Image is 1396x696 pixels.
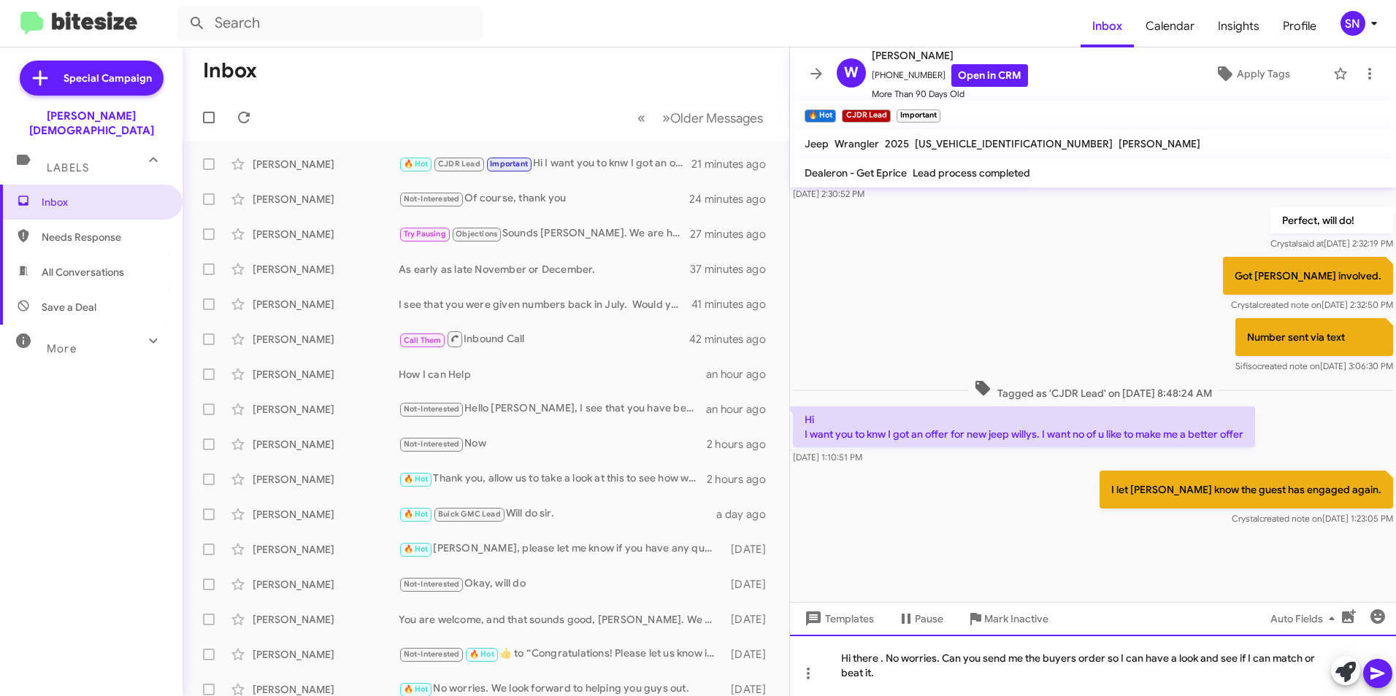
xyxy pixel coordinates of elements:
[399,297,691,312] div: I see that you were given numbers back in July. Would you be interested in taking another look at...
[915,606,943,632] span: Pause
[629,103,772,133] nav: Page navigation example
[793,406,1255,447] p: Hi I want you to knw I got an offer for new jeep willys. I want no of u like to make me a better ...
[706,402,778,417] div: an hour ago
[404,336,442,345] span: Call Them
[835,137,879,150] span: Wrangler
[253,227,399,241] div: [PERSON_NAME]
[1134,5,1206,47] a: Calendar
[1259,299,1322,310] span: created note on
[203,59,257,82] h1: Inbox
[1259,606,1352,632] button: Auto Fields
[1257,360,1320,371] span: created note on
[707,437,778,452] div: 2 hours ago
[1271,5,1328,47] span: Profile
[1231,299,1393,310] span: Crystal [DATE] 2:32:50 PM
[653,103,772,133] button: Next
[690,227,778,241] div: 27 minutes ago
[955,606,1060,632] button: Mark Inactive
[872,47,1028,64] span: [PERSON_NAME]
[399,471,707,487] div: Thank you, allow us to take a look at this to see how we may help.
[253,297,399,312] div: [PERSON_NAME]
[1270,238,1393,249] span: Crystal [DATE] 2:32:19 PM
[1206,5,1271,47] a: Insights
[691,157,778,171] div: 21 minutes ago
[790,635,1396,696] div: Hi there . No worries. Can you send me the buyers order so I can have a look and see if I can mat...
[802,606,874,632] span: Templates
[706,367,778,382] div: an hour ago
[1232,513,1393,524] span: Crystal [DATE] 1:23:05 PM
[1081,5,1134,47] a: Inbox
[1237,61,1290,87] span: Apply Tags
[1270,207,1393,233] p: Perfect, will do!
[951,64,1028,87] a: Open in CRM
[805,137,829,150] span: Jeep
[399,506,716,522] div: Will do sir.
[662,109,670,127] span: »
[690,192,778,206] div: 24 minutes ago
[42,195,166,209] span: Inbox
[404,544,429,554] span: 🔥 Hot
[793,188,864,199] span: [DATE] 2:30:52 PM
[456,229,497,239] span: Objections
[253,192,399,206] div: [PERSON_NAME]
[691,297,778,312] div: 41 minutes ago
[404,579,460,589] span: Not-Interested
[1328,11,1380,36] button: SN
[404,684,429,694] span: 🔥 Hot
[253,367,399,382] div: [PERSON_NAME]
[1235,318,1393,356] p: Number sent via text
[805,109,836,123] small: 🔥 Hot
[469,649,494,659] span: 🔥 Hot
[438,159,480,169] span: CJDR Lead
[790,606,886,632] button: Templates
[253,542,399,557] div: [PERSON_NAME]
[253,437,399,452] div: [PERSON_NAME]
[842,109,890,123] small: CJDR Lead
[399,646,724,662] div: ​👍​ to “ Congratulations! Please let us know if there is anything that we can do to help with in ...
[42,265,124,279] span: All Conversations
[253,262,399,277] div: [PERSON_NAME]
[872,87,1028,101] span: More Than 90 Days Old
[399,541,724,557] div: [PERSON_NAME], please let me know if you have any questions.
[724,577,778,592] div: [DATE]
[399,262,690,277] div: As early as late November or December.
[404,404,460,414] span: Not-Interested
[707,472,778,487] div: 2 hours ago
[1298,238,1324,249] span: said at
[47,342,77,355] span: More
[404,229,446,239] span: Try Pausing
[1341,11,1365,36] div: SN
[915,137,1113,150] span: [US_VEHICLE_IDENTIFICATION_NUMBER]
[968,379,1218,401] span: Tagged as 'CJDR Lead' on [DATE] 8:48:24 AM
[399,330,690,348] div: Inbound Call
[1119,137,1200,150] span: [PERSON_NAME]
[793,452,862,463] span: [DATE] 1:10:51 PM
[1259,513,1322,524] span: created note on
[399,436,707,452] div: Now
[404,474,429,484] span: 🔥 Hot
[20,61,164,96] a: Special Campaign
[1270,606,1341,632] span: Auto Fields
[885,137,909,150] span: 2025
[253,612,399,627] div: [PERSON_NAME]
[399,612,724,627] div: You are welcome, and that sounds good, [PERSON_NAME]. We are here to assist you when you are ready.
[1235,360,1393,371] span: Sifiso [DATE] 3:06:30 PM
[404,194,460,204] span: Not-Interested
[42,230,166,244] span: Needs Response
[404,509,429,519] span: 🔥 Hot
[404,439,460,449] span: Not-Interested
[253,402,399,417] div: [PERSON_NAME]
[253,507,399,522] div: [PERSON_NAME]
[253,647,399,662] div: [PERSON_NAME]
[399,155,691,172] div: Hi I want you to knw I got an offer for new jeep willys. I want no of u like to make me a better ...
[399,576,724,592] div: Okay, will do
[716,507,778,522] div: a day ago
[490,159,528,169] span: Important
[253,472,399,487] div: [PERSON_NAME]
[724,647,778,662] div: [DATE]
[1223,257,1393,295] p: Got [PERSON_NAME] involved.
[724,612,778,627] div: [DATE]
[886,606,955,632] button: Pause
